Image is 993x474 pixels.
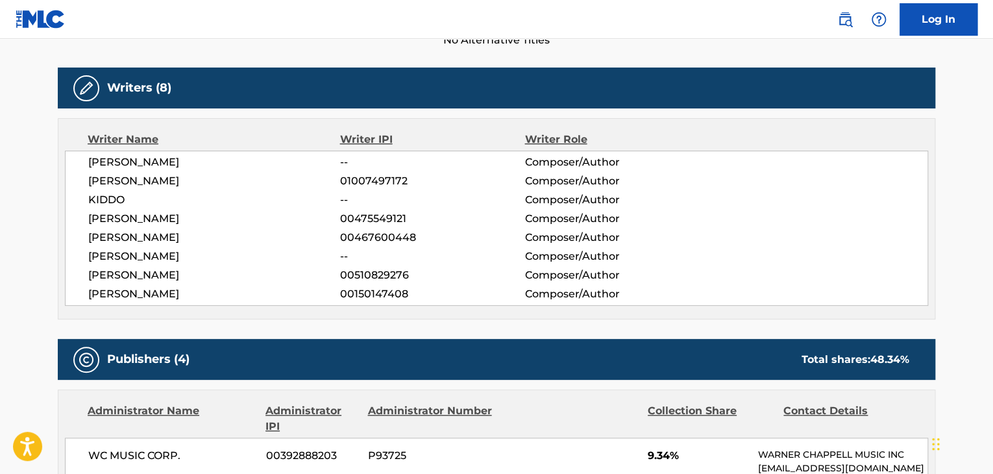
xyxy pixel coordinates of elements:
span: Composer/Author [524,173,693,189]
a: Log In [900,3,977,36]
span: 00475549121 [340,211,524,227]
span: [PERSON_NAME] [88,286,340,302]
img: Writers [79,81,94,96]
div: Help [866,6,892,32]
div: Administrator Name [88,403,256,434]
div: Contact Details [783,403,909,434]
div: Collection Share [648,403,774,434]
span: Composer/Author [524,249,693,264]
h5: Writers (8) [107,81,171,95]
span: Composer/Author [524,268,693,283]
span: 00392888203 [266,448,358,464]
span: 48.34 % [870,353,909,366]
span: [PERSON_NAME] [88,249,340,264]
div: Writer IPI [340,132,525,147]
span: Composer/Author [524,230,693,245]
div: Writer Name [88,132,340,147]
span: [PERSON_NAME] [88,155,340,170]
span: No Alternative Titles [58,32,935,48]
span: -- [340,249,524,264]
a: Public Search [832,6,858,32]
iframe: Chat Widget [928,412,993,474]
img: MLC Logo [16,10,66,29]
span: 01007497172 [340,173,524,189]
img: search [837,12,853,27]
span: Composer/Author [524,155,693,170]
span: 00150147408 [340,286,524,302]
span: Composer/Author [524,286,693,302]
span: KIDDO [88,192,340,208]
span: -- [340,192,524,208]
img: help [871,12,887,27]
span: Composer/Author [524,211,693,227]
span: [PERSON_NAME] [88,211,340,227]
div: Writer Role [524,132,693,147]
div: Drag [932,425,940,464]
span: [PERSON_NAME] [88,268,340,283]
span: WC MUSIC CORP. [88,448,256,464]
span: [PERSON_NAME] [88,230,340,245]
span: [PERSON_NAME] [88,173,340,189]
div: Administrator Number [367,403,493,434]
p: WARNER CHAPPELL MUSIC INC [758,448,927,462]
span: P93725 [368,448,494,464]
h5: Publishers (4) [107,352,190,367]
span: Composer/Author [524,192,693,208]
img: Publishers [79,352,94,368]
div: Administrator IPI [265,403,358,434]
span: 00467600448 [340,230,524,245]
span: 9.34% [648,448,748,464]
span: -- [340,155,524,170]
div: Total shares: [802,352,909,368]
span: 00510829276 [340,268,524,283]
